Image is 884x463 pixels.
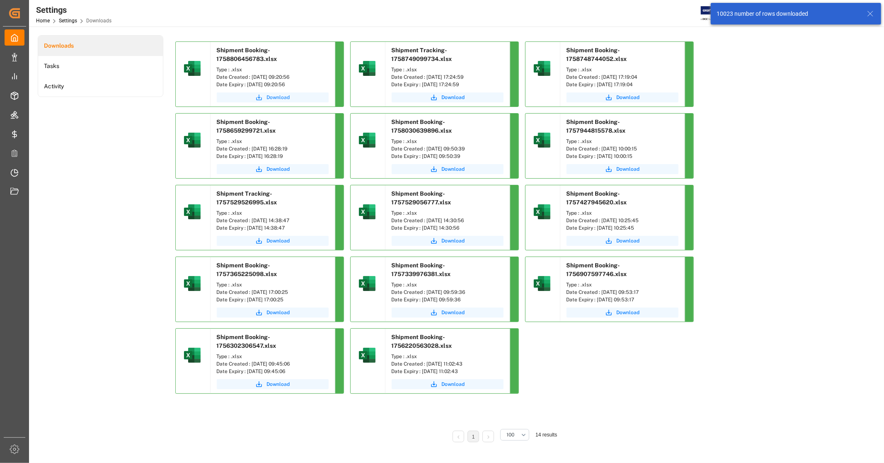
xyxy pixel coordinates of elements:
[717,10,859,18] div: 10023 number of rows downloaded
[392,92,504,102] a: Download
[567,153,678,160] div: Date Expiry : [DATE] 10:00:15
[392,73,504,81] div: Date Created : [DATE] 17:24:59
[442,381,465,388] span: Download
[392,81,504,88] div: Date Expiry : [DATE] 17:24:59
[567,296,678,303] div: Date Expiry : [DATE] 09:53:17
[392,47,452,62] span: Shipment Tracking-1758749099734.xlsx
[532,202,552,222] img: microsoft-excel-2019--v1.png
[482,431,494,442] li: Next Page
[217,360,329,368] div: Date Created : [DATE] 09:45:06
[217,288,329,296] div: Date Created : [DATE] 17:00:25
[392,281,504,288] div: Type : .xlsx
[182,345,202,365] img: microsoft-excel-2019--v1.png
[392,119,452,134] span: Shipment Booking-1758030639896.xlsx
[567,73,678,81] div: Date Created : [DATE] 17:19:04
[38,76,163,97] li: Activity
[567,66,678,73] div: Type : .xlsx
[442,309,465,316] span: Download
[217,308,329,318] button: Download
[182,130,202,150] img: microsoft-excel-2019--v1.png
[567,190,627,206] span: Shipment Booking-1757427945620.xlsx
[392,236,504,246] button: Download
[217,145,329,153] div: Date Created : [DATE] 16:28:19
[506,431,514,439] span: 100
[59,18,77,24] a: Settings
[217,368,329,375] div: Date Expiry : [DATE] 09:45:06
[36,4,111,16] div: Settings
[217,379,329,389] button: Download
[392,217,504,224] div: Date Created : [DATE] 14:30:56
[472,434,475,440] a: 1
[567,145,678,153] div: Date Created : [DATE] 10:00:15
[392,209,504,217] div: Type : .xlsx
[392,368,504,375] div: Date Expiry : [DATE] 11:02:43
[617,94,640,101] span: Download
[567,288,678,296] div: Date Created : [DATE] 09:53:17
[467,431,479,442] li: 1
[392,164,504,174] a: Download
[392,360,504,368] div: Date Created : [DATE] 11:02:43
[392,66,504,73] div: Type : .xlsx
[392,138,504,145] div: Type : .xlsx
[392,190,451,206] span: Shipment Booking-1757529056777.xlsx
[392,288,504,296] div: Date Created : [DATE] 09:59:36
[38,56,163,76] a: Tasks
[567,47,627,62] span: Shipment Booking-1758748744052.xlsx
[567,217,678,224] div: Date Created : [DATE] 10:25:45
[217,164,329,174] button: Download
[567,236,678,246] button: Download
[617,309,640,316] span: Download
[267,94,290,101] span: Download
[567,119,626,134] span: Shipment Booking-1757944815578.xlsx
[567,209,678,217] div: Type : .xlsx
[392,308,504,318] button: Download
[701,6,729,21] img: Exertis%20JAM%20-%20Email%20Logo.jpg_1722504956.jpg
[267,237,290,245] span: Download
[392,379,504,389] button: Download
[392,153,504,160] div: Date Expiry : [DATE] 09:50:39
[567,262,627,277] span: Shipment Booking-1756907597746.xlsx
[217,217,329,224] div: Date Created : [DATE] 14:38:47
[392,224,504,232] div: Date Expiry : [DATE] 14:30:56
[267,381,290,388] span: Download
[217,92,329,102] button: Download
[217,47,277,62] span: Shipment Booking-1758806456783.xlsx
[453,431,464,442] li: Previous Page
[392,296,504,303] div: Date Expiry : [DATE] 09:59:36
[217,81,329,88] div: Date Expiry : [DATE] 09:20:56
[357,130,377,150] img: microsoft-excel-2019--v1.png
[567,138,678,145] div: Type : .xlsx
[532,130,552,150] img: microsoft-excel-2019--v1.png
[182,58,202,78] img: microsoft-excel-2019--v1.png
[182,202,202,222] img: microsoft-excel-2019--v1.png
[567,92,678,102] button: Download
[392,334,452,349] span: Shipment Booking-1756220563028.xlsx
[217,209,329,217] div: Type : .xlsx
[532,58,552,78] img: microsoft-excel-2019--v1.png
[357,345,377,365] img: microsoft-excel-2019--v1.png
[267,309,290,316] span: Download
[567,308,678,318] button: Download
[532,274,552,293] img: microsoft-excel-2019--v1.png
[217,262,277,277] span: Shipment Booking-1757365225098.xlsx
[567,164,678,174] button: Download
[217,190,277,206] span: Shipment Tracking-1757529526995.xlsx
[617,237,640,245] span: Download
[217,353,329,360] div: Type : .xlsx
[500,429,529,441] button: open menu
[392,145,504,153] div: Date Created : [DATE] 09:50:39
[535,432,557,438] span: 14 results
[38,36,163,56] a: Downloads
[442,165,465,173] span: Download
[217,138,329,145] div: Type : .xlsx
[217,73,329,81] div: Date Created : [DATE] 09:20:56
